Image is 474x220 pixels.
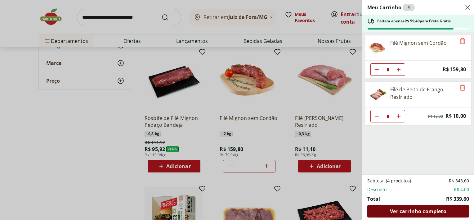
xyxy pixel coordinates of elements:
[392,110,405,122] button: Aumentar Quantidade
[383,64,392,76] input: Quantidade Atual
[390,39,447,47] div: Filé Mignon sem Cordão
[449,178,469,184] span: R$ 343,60
[428,114,443,119] span: R$ 12,00
[452,186,469,193] span: -R$ 4,00
[377,19,451,24] span: Faltam apenas R$ 59,40 para Frete Grátis
[459,38,466,45] button: Remove
[392,63,405,76] button: Aumentar Quantidade
[367,205,469,218] a: Ver carrinho completo
[390,86,456,101] div: Filé de Peito de Frango Resfriado
[390,209,446,214] span: Ver carrinho completo
[367,4,415,11] h2: Meu Carrinho
[383,110,392,122] input: Quantidade Atual
[446,195,469,203] span: R$ 339,60
[443,65,466,74] span: R$ 159,80
[367,195,380,203] span: Total
[367,186,387,193] span: Desconto
[367,178,411,184] span: Subtotal (4 produtos)
[459,84,466,92] button: Remove
[445,112,466,120] span: R$ 10,00
[371,63,383,76] button: Diminuir Quantidade
[371,110,383,122] button: Diminuir Quantidade
[403,4,415,11] div: 4
[369,86,387,103] img: Filé de Peito de Frango Resfriado
[369,39,387,57] img: Filé Mignon sem Cordão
